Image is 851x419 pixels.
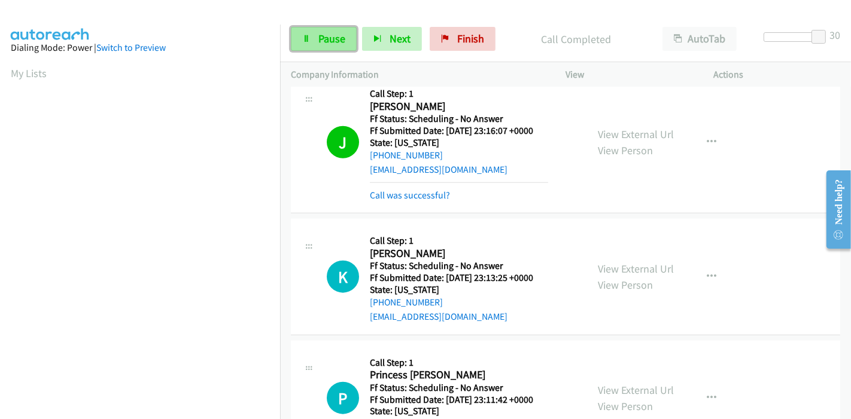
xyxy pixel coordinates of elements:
a: Switch to Preview [96,42,166,53]
a: View Person [598,399,653,413]
button: AutoTab [662,27,737,51]
h1: J [327,126,359,158]
a: [PHONE_NUMBER] [370,149,443,161]
p: View [566,68,692,82]
a: View External Url [598,262,674,276]
iframe: Resource Center [817,162,851,257]
span: Finish [457,32,484,45]
a: [EMAIL_ADDRESS][DOMAIN_NAME] [370,311,507,322]
h2: [PERSON_NAME] [370,100,548,114]
h5: State: [US_STATE] [370,137,548,149]
span: Next [390,32,411,45]
p: Call Completed [512,31,641,47]
a: View Person [598,143,653,157]
h5: Ff Submitted Date: [DATE] 23:11:42 +0000 [370,394,548,406]
div: 30 [829,27,840,43]
a: [PHONE_NUMBER] [370,296,443,308]
div: Dialing Mode: Power | [11,41,269,55]
h5: State: [US_STATE] [370,284,548,296]
h5: Call Step: 1 [370,357,548,369]
span: Pause [318,32,345,45]
a: Pause [291,27,357,51]
p: Company Information [291,68,544,82]
h1: K [327,261,359,293]
button: Next [362,27,422,51]
h1: P [327,382,359,414]
h5: Ff Status: Scheduling - No Answer [370,113,548,125]
h5: Ff Status: Scheduling - No Answer [370,382,548,394]
a: Call was successful? [370,189,450,201]
h5: Call Step: 1 [370,88,548,100]
a: View Person [598,278,653,292]
h5: Ff Submitted Date: [DATE] 23:13:25 +0000 [370,272,548,284]
h5: Ff Submitted Date: [DATE] 23:16:07 +0000 [370,125,548,137]
h5: State: [US_STATE] [370,405,548,417]
h5: Call Step: 1 [370,235,548,247]
a: Finish [430,27,496,51]
a: View External Url [598,127,674,141]
h2: [PERSON_NAME] [370,247,548,261]
h2: Princess [PERSON_NAME] [370,368,548,382]
a: My Lists [11,66,47,80]
div: The call is yet to be attempted [327,261,359,293]
div: The call is yet to be attempted [327,382,359,414]
a: View External Url [598,383,674,397]
a: [EMAIL_ADDRESS][DOMAIN_NAME] [370,164,507,175]
h5: Ff Status: Scheduling - No Answer [370,260,548,272]
p: Actions [714,68,841,82]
